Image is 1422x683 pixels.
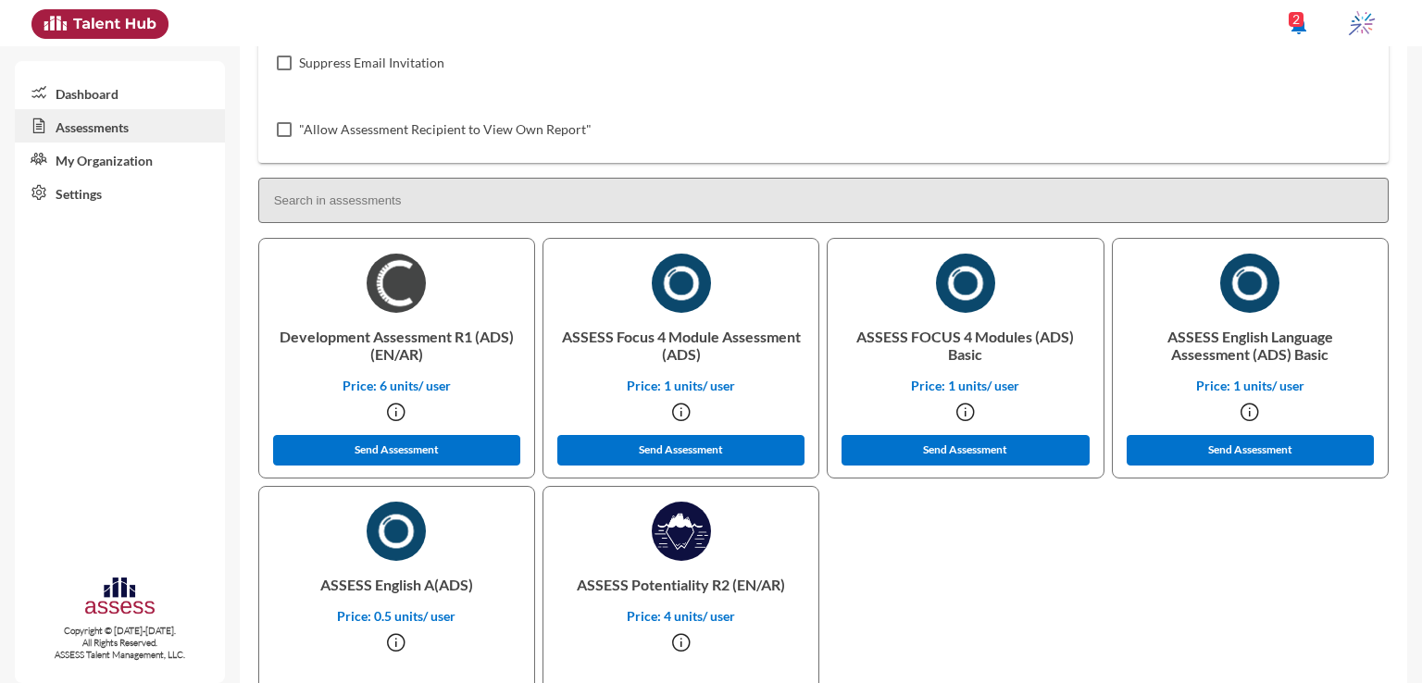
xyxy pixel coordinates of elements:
[558,313,804,378] p: ASSESS Focus 4 Module Assessment (ADS)
[1128,313,1373,378] p: ASSESS English Language Assessment (ADS) Basic
[842,313,1088,378] p: ASSESS FOCUS 4 Modules (ADS) Basic
[1128,378,1373,393] p: Price: 1 units/ user
[273,435,521,466] button: Send Assessment
[1127,435,1375,466] button: Send Assessment
[558,561,804,608] p: ASSESS Potentiality R2 (EN/AR)
[15,143,225,176] a: My Organization
[1288,14,1310,36] mat-icon: notifications
[15,625,225,661] p: Copyright © [DATE]-[DATE]. All Rights Reserved. ASSESS Talent Management, LLC.
[274,561,519,608] p: ASSESS English A(ADS)
[842,378,1088,393] p: Price: 1 units/ user
[83,575,156,620] img: assesscompany-logo.png
[1289,12,1303,27] div: 2
[15,76,225,109] a: Dashboard
[558,608,804,624] p: Price: 4 units/ user
[842,435,1090,466] button: Send Assessment
[299,52,444,74] span: Suppress Email Invitation
[258,178,1389,223] input: Search in assessments
[557,435,805,466] button: Send Assessment
[558,378,804,393] p: Price: 1 units/ user
[15,176,225,209] a: Settings
[274,378,519,393] p: Price: 6 units/ user
[274,608,519,624] p: Price: 0.5 units/ user
[299,118,592,141] span: "Allow Assessment Recipient to View Own Report"
[274,313,519,378] p: Development Assessment R1 (ADS) (EN/AR)
[15,109,225,143] a: Assessments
